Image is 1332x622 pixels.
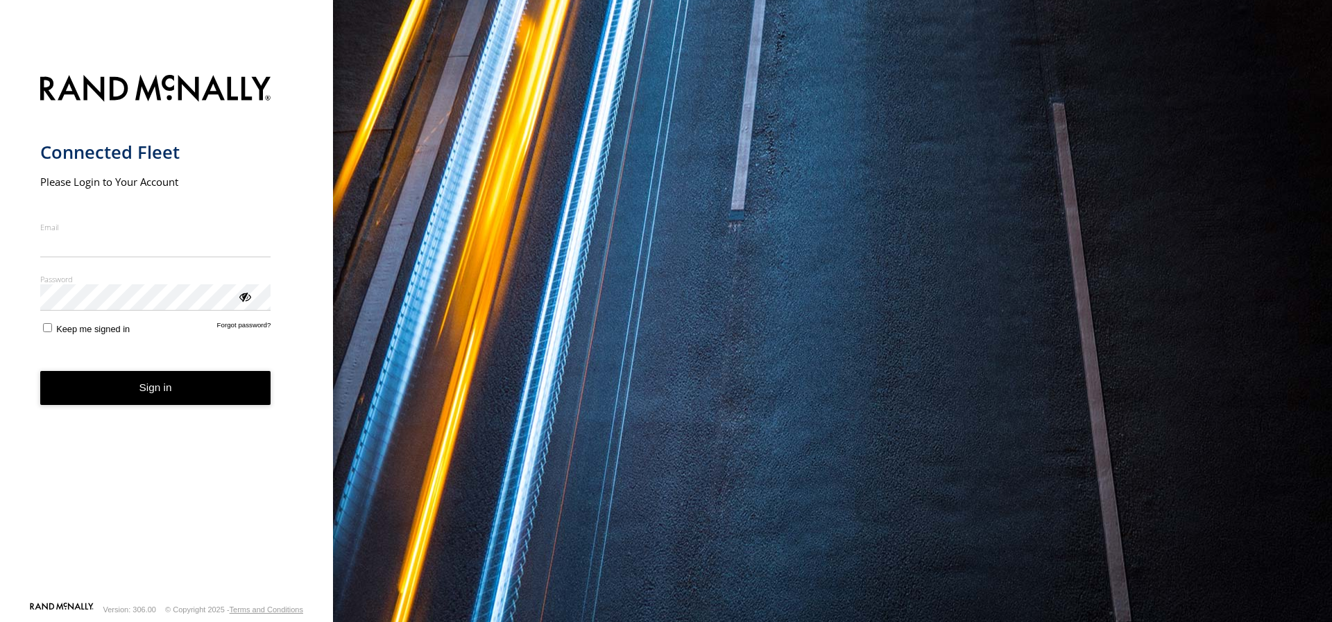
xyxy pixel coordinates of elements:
a: Visit our Website [30,603,94,616]
form: main [40,67,293,601]
div: Version: 306.00 [103,605,156,614]
input: Keep me signed in [43,323,52,332]
h1: Connected Fleet [40,141,271,164]
div: © Copyright 2025 - [165,605,303,614]
label: Email [40,222,271,232]
h2: Please Login to Your Account [40,175,271,189]
span: Keep me signed in [56,324,130,334]
label: Password [40,274,271,284]
img: Rand McNally [40,72,271,107]
div: ViewPassword [237,289,251,303]
button: Sign in [40,371,271,405]
a: Forgot password? [217,321,271,334]
a: Terms and Conditions [230,605,303,614]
